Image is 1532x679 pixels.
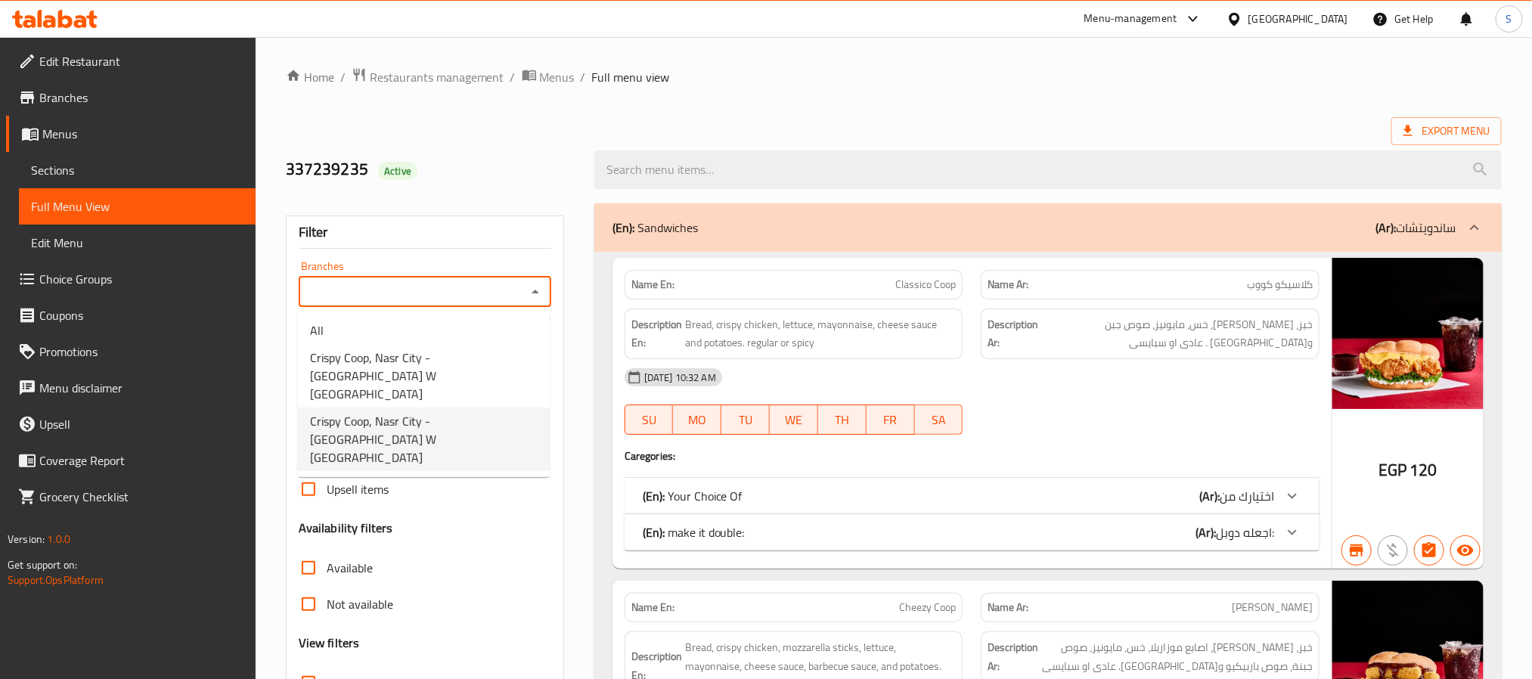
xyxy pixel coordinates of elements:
[47,529,70,549] span: 1.0.0
[867,405,915,435] button: FR
[625,448,1320,464] h4: Caregories:
[352,67,504,87] a: Restaurants management
[31,197,243,215] span: Full Menu View
[679,409,715,431] span: MO
[631,277,675,293] strong: Name En:
[370,68,504,86] span: Restaurants management
[6,43,256,79] a: Edit Restaurant
[378,162,417,180] div: Active
[39,88,243,107] span: Branches
[1232,600,1313,615] span: [PERSON_NAME]
[6,116,256,152] a: Menus
[988,600,1028,615] strong: Name Ar:
[540,68,575,86] span: Menus
[310,412,538,467] span: Crispy Coop, Nasr City - [GEOGRAPHIC_DATA] W [GEOGRAPHIC_DATA]
[1391,117,1502,145] span: Export Menu
[39,343,243,361] span: Promotions
[39,52,243,70] span: Edit Restaurant
[286,158,576,181] h2: 337239235
[1220,485,1274,507] span: اختيارك من
[721,405,770,435] button: TU
[310,321,324,339] span: All
[19,225,256,261] a: Edit Menu
[6,370,256,406] a: Menu disclaimer
[643,521,665,544] b: (En):
[824,409,861,431] span: TH
[631,600,675,615] strong: Name En:
[378,164,417,178] span: Active
[510,68,516,86] li: /
[39,415,243,433] span: Upsell
[1450,535,1481,566] button: Available
[39,451,243,470] span: Coverage Report
[39,270,243,288] span: Choice Groups
[625,478,1320,514] div: (En): Your Choice Of(Ar):اختيارك من
[776,409,812,431] span: WE
[1332,258,1484,409] img: Classico_Custom638846253194480877.jpg
[895,277,956,293] span: Classico Coop
[327,595,393,613] span: Not available
[594,150,1502,189] input: search
[625,514,1320,550] div: (En): make it double:(Ar):اجعله دوبل:
[921,409,957,431] span: SA
[1414,535,1444,566] button: Has choices
[625,405,674,435] button: SU
[1041,638,1313,675] span: خبز، فراخ كريسبي، اصابع موزاريلا، خس، مايونيز، صوص جبنة، صوص باربيكيو وبطاطس. عادى او سبايسى
[6,442,256,479] a: Coverage Report
[39,379,243,397] span: Menu disclaimer
[42,125,243,143] span: Menus
[6,333,256,370] a: Promotions
[8,570,104,590] a: Support.OpsPlatform
[1410,455,1437,485] span: 120
[310,349,538,403] span: Crispy Coop, Nasr City - [GEOGRAPHIC_DATA] W [GEOGRAPHIC_DATA]
[643,523,745,541] p: make it double:
[525,281,546,302] button: Close
[631,409,668,431] span: SU
[8,555,77,575] span: Get support on:
[915,405,963,435] button: SA
[6,406,256,442] a: Upsell
[1378,535,1408,566] button: Purchased item
[631,315,682,352] strong: Description En:
[1084,10,1177,28] div: Menu-management
[685,315,957,352] span: Bread, crispy chicken, lettuce, mayonnaise, cheese sauce and potatoes. regular or spicy
[1199,485,1220,507] b: (Ar):
[988,277,1028,293] strong: Name Ar:
[39,306,243,324] span: Coupons
[612,216,634,239] b: (En):
[19,152,256,188] a: Sections
[643,485,665,507] b: (En):
[1403,122,1490,141] span: Export Menu
[1341,535,1372,566] button: Branch specific item
[340,68,346,86] li: /
[592,68,670,86] span: Full menu view
[299,216,551,249] div: Filter
[6,479,256,515] a: Grocery Checklist
[6,261,256,297] a: Choice Groups
[1248,11,1348,27] div: [GEOGRAPHIC_DATA]
[39,488,243,506] span: Grocery Checklist
[286,68,334,86] a: Home
[873,409,909,431] span: FR
[1216,521,1274,544] span: اجعله دوبل:
[6,297,256,333] a: Coupons
[522,67,575,87] a: Menus
[327,559,373,577] span: Available
[19,188,256,225] a: Full Menu View
[31,234,243,252] span: Edit Menu
[988,315,1038,352] strong: Description Ar:
[581,68,586,86] li: /
[6,79,256,116] a: Branches
[673,405,721,435] button: MO
[612,219,698,237] p: Sandwiches
[638,371,722,385] span: [DATE] 10:32 AM
[299,519,393,537] h3: Availability filters
[818,405,867,435] button: TH
[1196,521,1216,544] b: (Ar):
[1378,455,1406,485] span: EGP
[770,405,818,435] button: WE
[1375,216,1396,239] b: (Ar):
[1041,315,1313,352] span: خبز، فراخ كريسبي، خس، مايونيز، صوص جبن وبطاطس . عادى او سبايسى
[8,529,45,549] span: Version:
[299,634,360,652] h3: View filters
